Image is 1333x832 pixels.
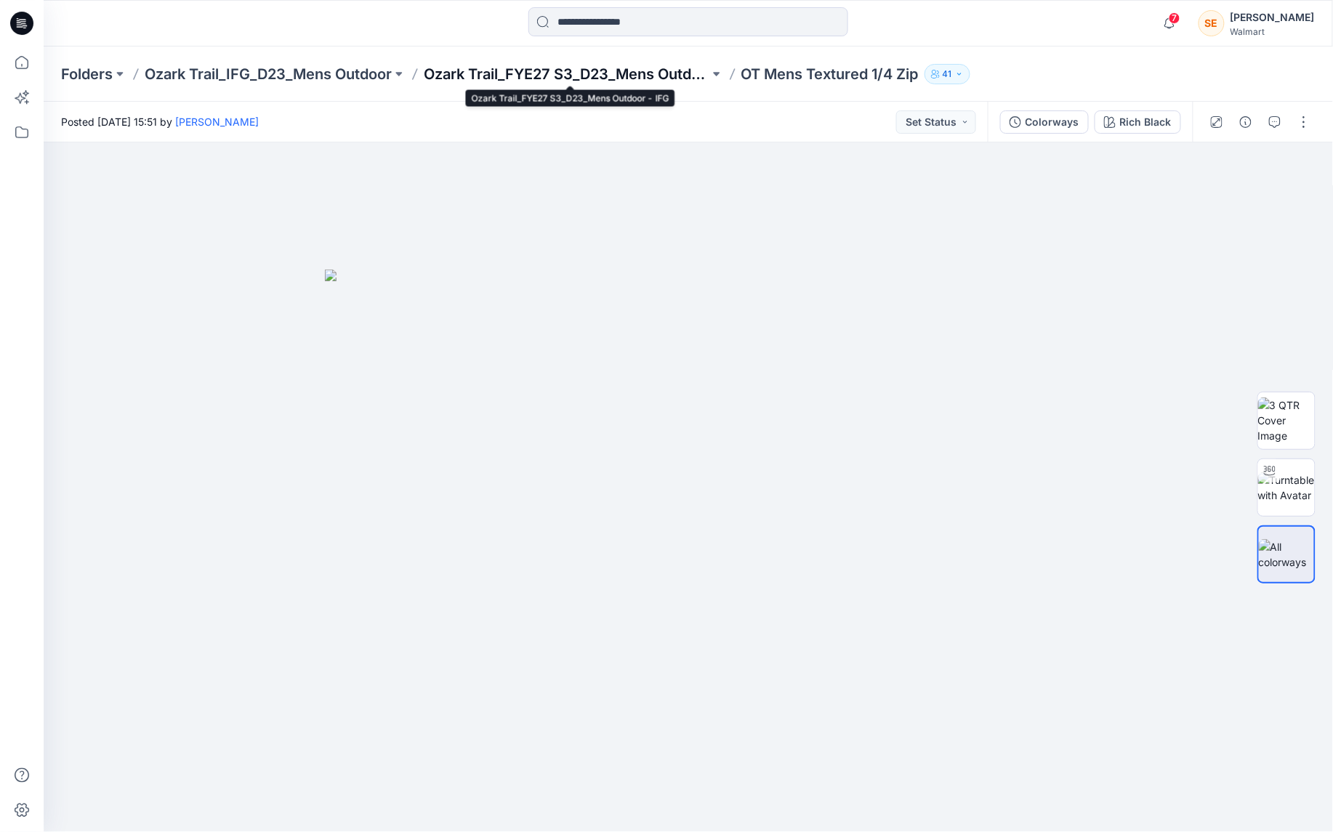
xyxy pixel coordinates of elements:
button: 41 [925,64,970,84]
div: Rich Black [1120,114,1172,130]
div: Colorways [1026,114,1079,130]
div: Walmart [1231,26,1315,37]
span: 7 [1169,12,1180,24]
a: Ozark Trail_IFG_D23_Mens Outdoor [145,64,392,84]
button: Rich Black [1095,110,1181,134]
a: Folders [61,64,113,84]
span: Posted [DATE] 15:51 by [61,114,259,129]
a: Ozark Trail_FYE27 S3_D23_Mens Outdoor - IFG [424,64,709,84]
a: [PERSON_NAME] [175,116,259,128]
p: 41 [943,66,952,82]
img: 3 QTR Cover Image [1258,397,1315,443]
p: OT Mens Textured 1/4 Zip [741,64,919,84]
img: Turntable with Avatar [1258,472,1315,503]
div: SE [1199,10,1225,36]
button: Colorways [1000,110,1089,134]
div: [PERSON_NAME] [1231,9,1315,26]
button: Details [1234,110,1257,134]
img: All colorways [1259,539,1314,570]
